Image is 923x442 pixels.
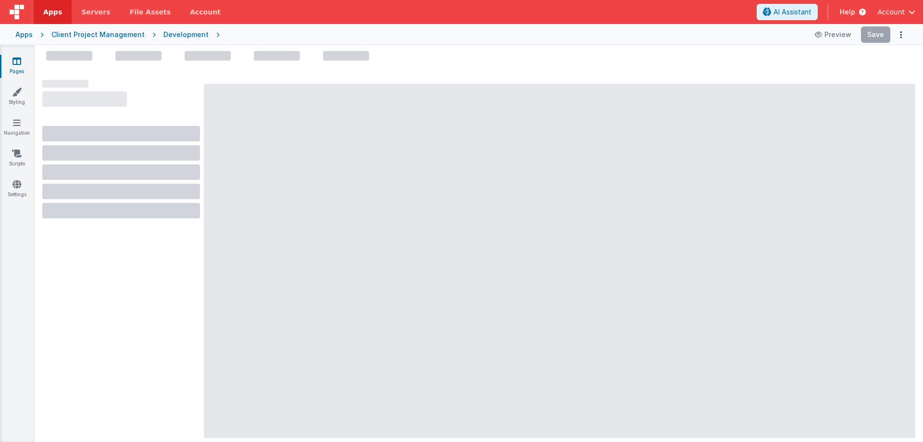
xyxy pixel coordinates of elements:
button: Options [894,28,908,41]
span: AI Assistant [773,7,811,17]
span: Servers [81,7,110,17]
span: Account [877,7,905,17]
button: AI Assistant [757,4,818,20]
span: Help [840,7,855,17]
button: Account [877,7,915,17]
button: Preview [809,27,857,42]
button: Save [861,26,890,43]
span: File Assets [130,7,171,17]
div: Client Project Management [51,30,145,39]
span: Apps [43,7,62,17]
div: Development [163,30,209,39]
div: Apps [15,30,33,39]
